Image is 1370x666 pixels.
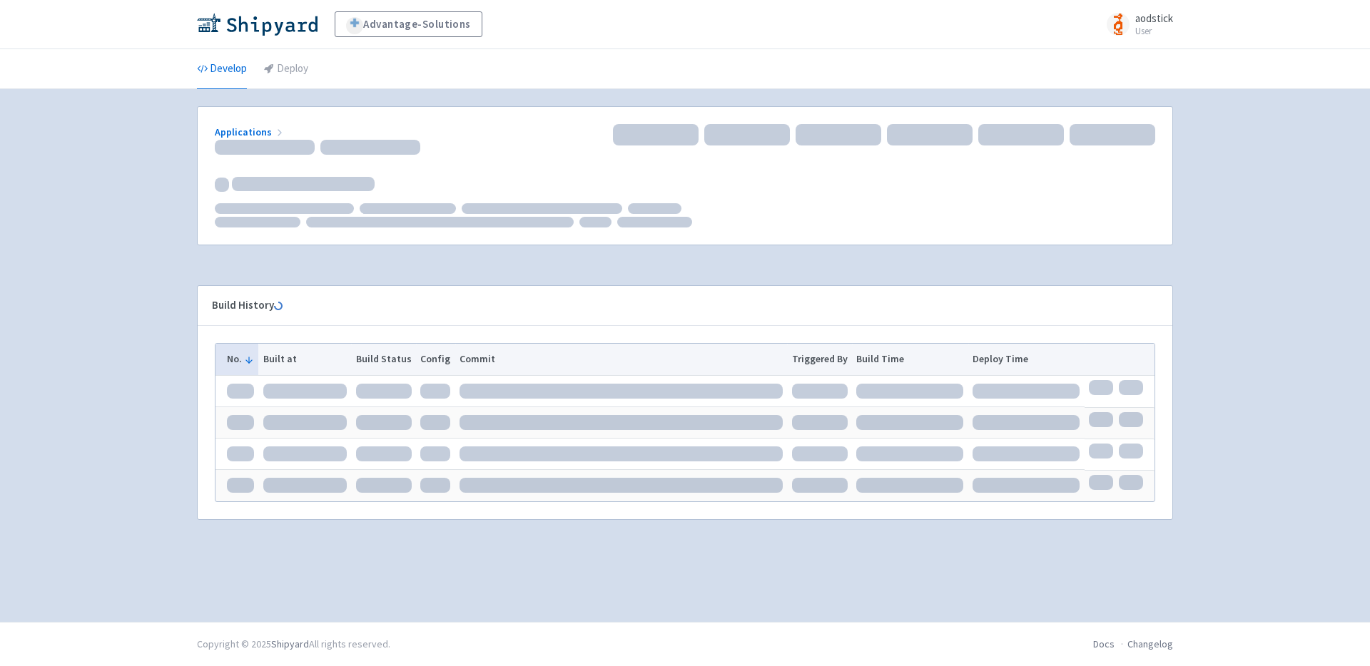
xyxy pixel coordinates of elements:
small: User [1135,26,1173,36]
th: Config [416,344,455,375]
th: Deploy Time [968,344,1085,375]
th: Build Status [351,344,416,375]
a: Deploy [264,49,308,89]
a: Shipyard [271,637,309,650]
div: Build History [212,297,1135,314]
th: Built at [258,344,351,375]
a: Advantage-Solutions [335,11,482,37]
a: aodstick User [1098,13,1173,36]
th: Triggered By [787,344,852,375]
span: aodstick [1135,11,1173,25]
a: Docs [1093,637,1115,650]
a: Develop [197,49,247,89]
th: Build Time [852,344,968,375]
a: Changelog [1127,637,1173,650]
div: Copyright © 2025 All rights reserved. [197,637,390,652]
button: No. [227,352,254,367]
th: Commit [455,344,788,375]
img: Shipyard logo [197,13,318,36]
a: Applications [215,125,285,138]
